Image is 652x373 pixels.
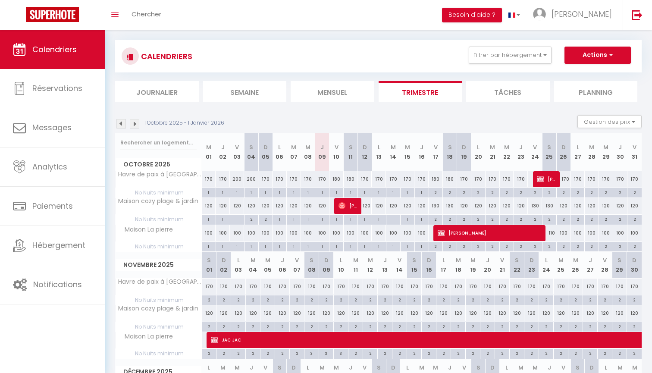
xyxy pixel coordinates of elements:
[457,171,471,187] div: 170
[344,215,357,223] div: 1
[357,225,372,241] div: 100
[434,143,438,151] abbr: V
[556,198,570,214] div: 120
[344,171,358,187] div: 180
[260,252,275,278] th: 05
[117,225,175,235] span: Maison La pierre
[571,242,585,250] div: 2
[372,242,386,250] div: 1
[542,133,556,171] th: 25
[258,171,273,187] div: 170
[372,133,386,171] th: 13
[32,122,72,133] span: Messages
[132,9,161,19] span: Chercher
[486,133,500,171] th: 21
[273,225,287,241] div: 100
[357,171,372,187] div: 170
[542,225,556,241] div: 110
[120,135,197,150] input: Rechercher un logement...
[115,81,199,102] li: Journalier
[258,198,273,214] div: 120
[570,225,585,241] div: 100
[627,242,642,250] div: 2
[301,171,315,187] div: 170
[401,215,414,223] div: 1
[585,242,599,250] div: 2
[315,215,329,223] div: 1
[344,133,358,171] th: 11
[500,215,514,223] div: 2
[291,81,374,102] li: Mensuel
[344,188,357,196] div: 1
[613,133,627,171] th: 30
[378,143,380,151] abbr: L
[528,242,542,250] div: 2
[116,215,201,224] span: Nb Nuits minimum
[471,198,486,214] div: 120
[627,198,642,214] div: 120
[528,215,542,223] div: 2
[26,7,79,22] img: Super Booking
[116,188,201,197] span: Nb Nuits minimum
[202,225,216,241] div: 100
[429,242,443,250] div: 2
[585,215,599,223] div: 2
[202,171,216,187] div: 170
[547,143,551,151] abbr: S
[386,171,400,187] div: 170
[216,215,230,223] div: 1
[401,188,414,196] div: 1
[443,171,457,187] div: 180
[244,215,258,223] div: 2
[613,225,627,241] div: 100
[524,252,539,278] th: 23
[554,252,568,278] th: 25
[401,242,414,250] div: 1
[348,252,363,278] th: 11
[557,242,570,250] div: 2
[339,197,357,214] span: [PERSON_NAME]
[514,215,528,223] div: 2
[486,215,499,223] div: 2
[391,143,396,151] abbr: M
[632,9,643,20] img: logout
[599,171,613,187] div: 170
[216,188,230,196] div: 1
[457,215,471,223] div: 2
[480,252,495,278] th: 20
[263,143,268,151] abbr: D
[230,133,244,171] th: 03
[386,188,400,196] div: 1
[585,171,599,187] div: 170
[585,188,599,196] div: 2
[462,143,466,151] abbr: D
[500,188,514,196] div: 2
[357,133,372,171] th: 12
[599,133,613,171] th: 29
[117,198,198,204] span: Maison cozy plage & jardin
[557,188,570,196] div: 2
[290,252,304,278] th: 07
[273,198,287,214] div: 120
[202,215,216,223] div: 1
[561,143,566,151] abbr: D
[537,171,556,187] span: [PERSON_NAME]
[315,171,329,187] div: 170
[500,133,514,171] th: 22
[273,242,287,250] div: 1
[471,171,486,187] div: 170
[334,252,348,278] th: 10
[230,171,244,187] div: 200
[273,215,287,223] div: 1
[556,133,570,171] th: 26
[599,188,613,196] div: 2
[471,188,485,196] div: 2
[486,242,499,250] div: 2
[32,240,85,251] span: Hébergement
[304,252,319,278] th: 08
[216,133,230,171] th: 02
[230,188,244,196] div: 1
[344,225,358,241] div: 100
[514,171,528,187] div: 170
[379,81,462,102] li: Trimestre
